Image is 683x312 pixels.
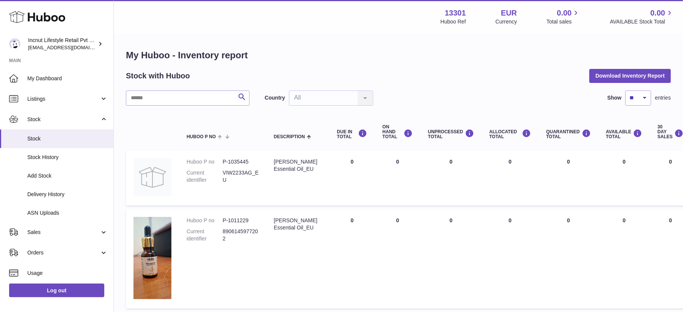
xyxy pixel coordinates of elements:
[482,209,539,309] td: 0
[223,228,259,242] dd: 8906145977202
[567,159,570,165] span: 0
[608,94,622,101] label: Show
[187,134,216,139] span: Huboo P no
[9,284,104,297] a: Log out
[337,129,367,139] div: DUE IN TOTAL
[27,95,100,103] span: Listings
[598,209,650,309] td: 0
[428,129,474,139] div: UNPROCESSED Total
[330,209,375,309] td: 0
[546,18,580,25] span: Total sales
[650,8,665,18] span: 0.00
[330,151,375,206] td: 0
[589,69,671,83] button: Download Inventory Report
[598,151,650,206] td: 0
[223,169,259,184] dd: VIW2233AG_EU
[187,228,223,242] dt: Current identifier
[187,158,223,165] dt: Huboo P no
[546,129,591,139] div: QUARANTINED Total
[223,217,259,224] dd: P-1011229
[496,18,517,25] div: Currency
[27,209,108,217] span: ASN Uploads
[655,94,671,101] span: entries
[610,18,674,25] span: AVAILABLE Stock Total
[28,37,96,51] div: Incnut Lifestyle Retail Pvt Ltd
[27,249,100,256] span: Orders
[265,94,285,101] label: Country
[375,151,421,206] td: 0
[223,158,259,165] dd: P-1035445
[126,49,671,61] h1: My Huboo - Inventory report
[133,217,171,299] img: product image
[557,8,572,18] span: 0.00
[27,154,108,161] span: Stock History
[383,125,413,140] div: ON HAND Total
[274,217,322,231] div: [PERSON_NAME] Essential Oil_EU
[27,172,108,179] span: Add Stock
[27,270,108,277] span: Usage
[375,209,421,309] td: 0
[489,129,531,139] div: ALLOCATED Total
[27,135,108,142] span: Stock
[606,129,642,139] div: AVAILABLE Total
[274,134,305,139] span: Description
[126,71,190,81] h2: Stock with Huboo
[546,8,580,25] a: 0.00 Total sales
[27,116,100,123] span: Stock
[501,8,517,18] strong: EUR
[187,169,223,184] dt: Current identifier
[274,158,322,173] div: [PERSON_NAME] Essential Oil_EU
[27,191,108,198] span: Delivery History
[9,38,20,50] img: slokesh@incnut.com
[421,151,482,206] td: 0
[28,44,111,50] span: [EMAIL_ADDRESS][DOMAIN_NAME]
[421,209,482,309] td: 0
[27,75,108,82] span: My Dashboard
[441,18,466,25] div: Huboo Ref
[187,217,223,224] dt: Huboo P no
[610,8,674,25] a: 0.00 AVAILABLE Stock Total
[27,229,100,236] span: Sales
[567,217,570,223] span: 0
[445,8,466,18] strong: 13301
[133,158,171,196] img: product image
[482,151,539,206] td: 0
